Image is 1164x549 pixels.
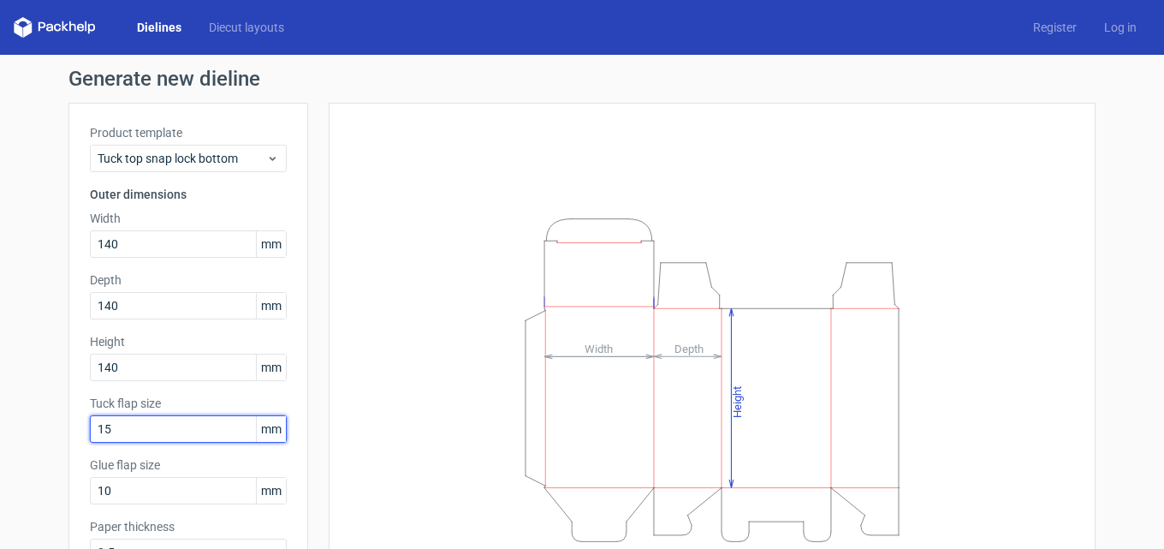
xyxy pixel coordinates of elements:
span: mm [256,355,286,380]
label: Depth [90,272,287,289]
label: Product template [90,124,287,141]
span: mm [256,478,286,504]
span: Tuck top snap lock bottom [98,150,266,167]
a: Log in [1090,19,1150,36]
span: mm [256,231,286,257]
span: mm [256,293,286,319]
label: Glue flap size [90,457,287,474]
label: Height [90,333,287,350]
label: Paper thickness [90,518,287,535]
span: mm [256,416,286,442]
label: Width [90,210,287,227]
tspan: Depth [674,342,704,355]
tspan: Width [585,342,613,355]
h3: Outer dimensions [90,186,287,203]
a: Diecut layouts [195,19,298,36]
label: Tuck flap size [90,395,287,412]
tspan: Height [731,385,744,417]
a: Register [1019,19,1090,36]
a: Dielines [123,19,195,36]
h1: Generate new dieline [68,69,1096,89]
